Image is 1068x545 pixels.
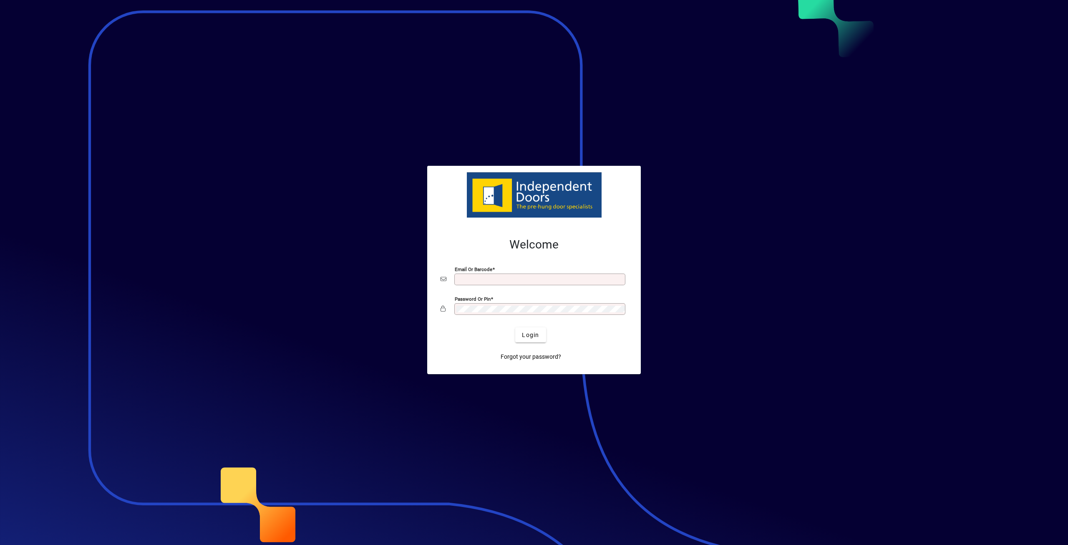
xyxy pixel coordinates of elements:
span: Forgot your password? [501,352,561,361]
span: Login [522,331,539,340]
button: Login [515,327,546,342]
h2: Welcome [441,238,627,252]
mat-label: Password or Pin [455,296,491,302]
a: Forgot your password? [497,349,564,364]
mat-label: Email or Barcode [455,266,492,272]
